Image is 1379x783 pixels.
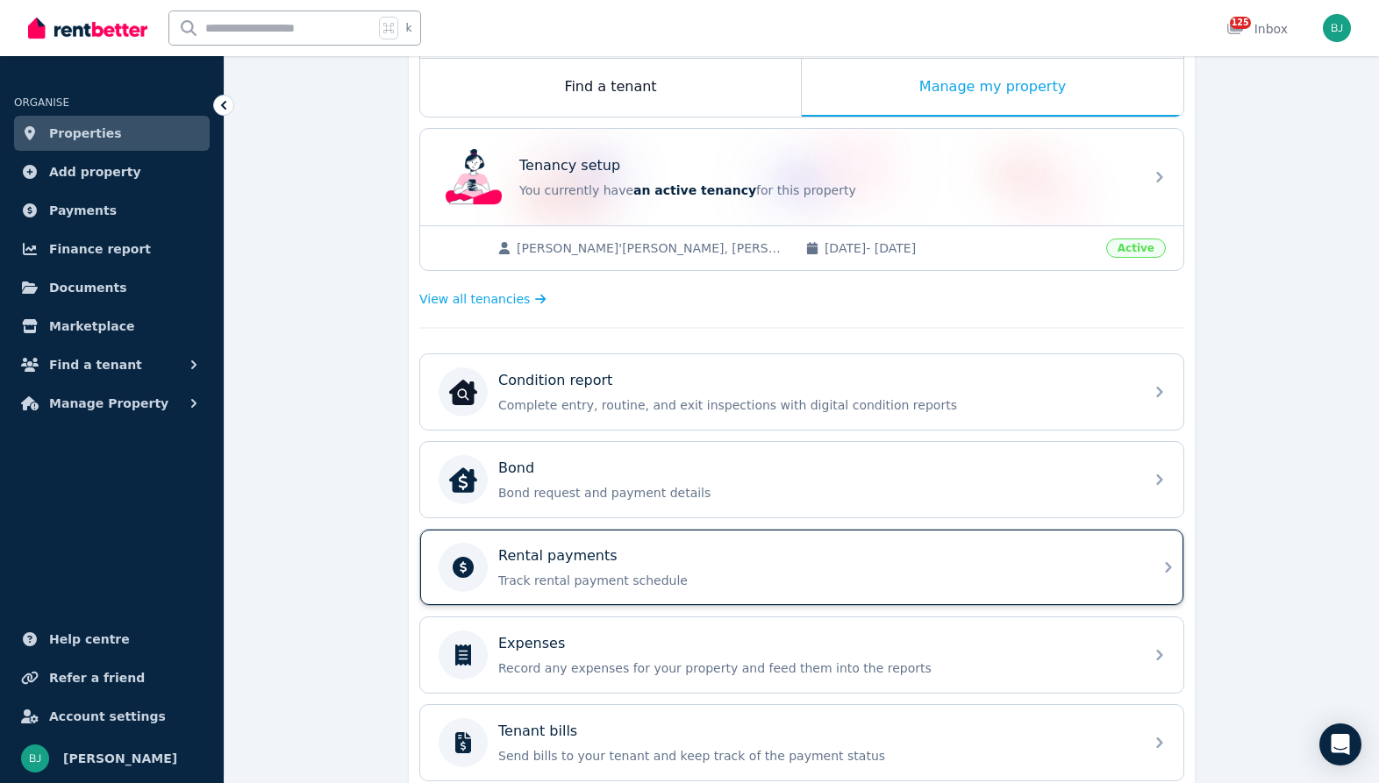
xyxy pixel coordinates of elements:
img: Bom Jin [1323,14,1351,42]
span: [PERSON_NAME] [63,748,177,769]
p: Track rental payment schedule [498,572,1133,589]
span: Properties [49,123,122,144]
p: Rental payments [498,545,618,566]
img: Bom Jin [21,744,49,772]
span: Find a tenant [49,354,142,375]
div: Inbox [1226,20,1288,38]
span: Manage Property [49,393,168,414]
a: Finance report [14,231,210,267]
a: Rental paymentsTrack rental payment schedule [420,530,1183,605]
a: Refer a friend [14,660,210,695]
p: Bond [498,458,534,479]
span: 125 [1230,17,1251,29]
p: Send bills to your tenant and keep track of the payment status [498,747,1133,765]
a: Marketplace [14,309,210,344]
p: Bond request and payment details [498,484,1133,502]
span: ORGANISE [14,96,69,109]
button: Find a tenant [14,347,210,382]
img: RentBetter [28,15,147,41]
span: Refer a friend [49,667,145,688]
span: [DATE] - [DATE] [825,239,1096,257]
button: Manage Property [14,386,210,421]
a: BondBondBond request and payment details [420,442,1183,517]
span: Marketplace [49,316,134,337]
a: Tenant billsSend bills to your tenant and keep track of the payment status [420,705,1183,780]
span: View all tenancies [419,290,530,308]
span: Add property [49,161,141,182]
span: an active tenancy [633,183,756,197]
p: Tenant bills [498,721,577,742]
a: Condition reportCondition reportComplete entry, routine, and exit inspections with digital condit... [420,354,1183,430]
img: Bond [449,466,477,494]
div: Open Intercom Messenger [1319,723,1361,765]
img: Condition report [449,378,477,406]
p: Tenancy setup [519,155,620,176]
a: ExpensesRecord any expenses for your property and feed them into the reports [420,617,1183,693]
p: Record any expenses for your property and feed them into the reports [498,659,1133,677]
img: Tenancy setup [446,149,502,205]
p: Complete entry, routine, and exit inspections with digital condition reports [498,396,1133,414]
a: View all tenancies [419,290,547,308]
a: Account settings [14,699,210,734]
a: Properties [14,116,210,151]
span: Documents [49,277,127,298]
a: Payments [14,193,210,228]
span: Active [1106,238,1166,258]
div: Find a tenant [420,59,801,117]
p: Condition report [498,370,612,391]
a: Tenancy setupTenancy setupYou currently havean active tenancyfor this property [420,129,1183,225]
a: Help centre [14,622,210,657]
p: Expenses [498,633,565,654]
span: Help centre [49,629,130,650]
span: Finance report [49,238,151,260]
span: Account settings [49,706,166,727]
div: Manage my property [802,59,1183,117]
span: [PERSON_NAME]'[PERSON_NAME], [PERSON_NAME] [517,239,788,257]
a: Documents [14,270,210,305]
p: You currently have for this property [519,182,1133,199]
span: Payments [49,200,117,221]
span: k [405,21,411,35]
a: Add property [14,154,210,189]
